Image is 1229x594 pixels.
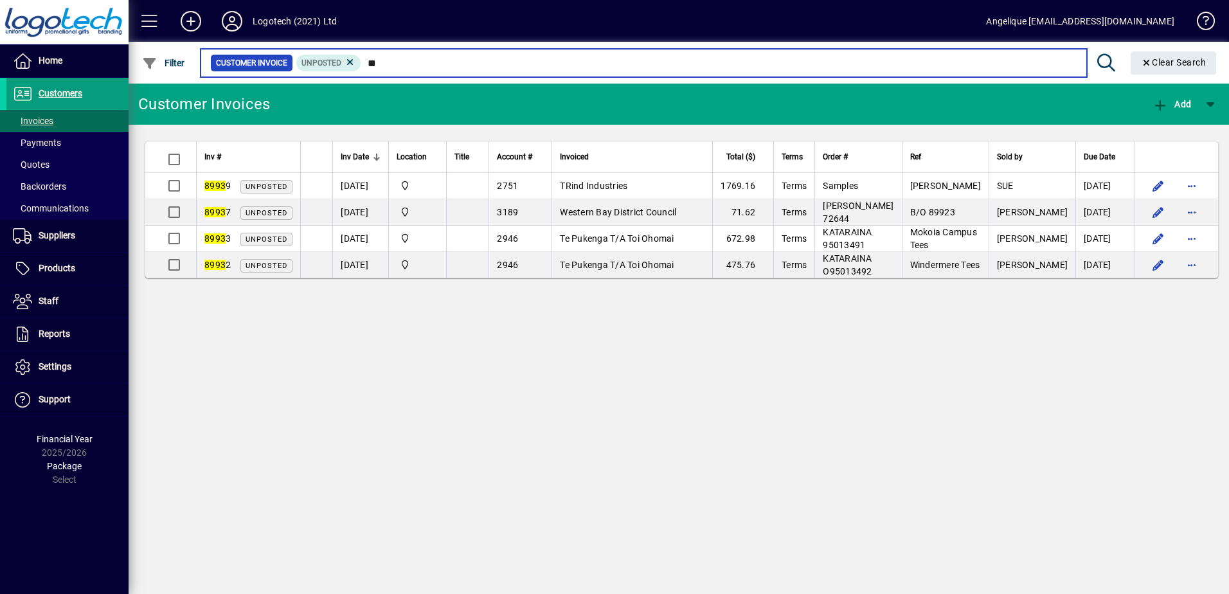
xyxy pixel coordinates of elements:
[13,138,61,148] span: Payments
[332,199,388,226] td: [DATE]
[397,258,438,272] span: Central
[13,116,53,126] span: Invoices
[6,220,129,252] a: Suppliers
[39,263,75,273] span: Products
[1181,202,1202,222] button: More options
[39,361,71,372] span: Settings
[341,150,381,164] div: Inv Date
[1148,175,1169,196] button: Edit
[1149,93,1194,116] button: Add
[823,227,872,250] span: KATARAINA 95013491
[397,205,438,219] span: Central
[1131,51,1217,75] button: Clear
[6,132,129,154] a: Payments
[712,173,773,199] td: 1769.16
[204,233,231,244] span: 3
[246,235,287,244] span: Unposted
[910,207,955,217] span: B/O 89923
[997,207,1068,217] span: [PERSON_NAME]
[6,384,129,416] a: Support
[39,230,75,240] span: Suppliers
[296,55,361,71] mat-chip: Customer Invoice Status: Unposted
[204,181,231,191] span: 9
[13,159,49,170] span: Quotes
[204,260,226,270] em: 8993
[997,181,1014,191] span: SUE
[997,233,1068,244] span: [PERSON_NAME]
[139,51,188,75] button: Filter
[397,231,438,246] span: Central
[1148,255,1169,275] button: Edit
[986,11,1174,32] div: Angelique [EMAIL_ADDRESS][DOMAIN_NAME]
[1181,255,1202,275] button: More options
[1141,57,1207,67] span: Clear Search
[1181,228,1202,249] button: More options
[6,197,129,219] a: Communications
[397,179,438,193] span: Central
[253,11,337,32] div: Logotech (2021) Ltd
[726,150,755,164] span: Total ($)
[910,150,921,164] span: Ref
[997,150,1068,164] div: Sold by
[204,233,226,244] em: 8993
[6,253,129,285] a: Products
[910,260,980,270] span: Windermere Tees
[997,260,1068,270] span: [PERSON_NAME]
[6,285,129,318] a: Staff
[560,150,589,164] span: Invoiced
[204,260,231,270] span: 2
[6,318,129,350] a: Reports
[712,199,773,226] td: 71.62
[13,181,66,192] span: Backorders
[1181,175,1202,196] button: More options
[560,233,674,244] span: Te Pukenga T/A Toi Ohomai
[823,201,893,224] span: [PERSON_NAME] 72644
[341,150,369,164] span: Inv Date
[910,227,977,250] span: Mokoia Campus Tees
[782,181,807,191] span: Terms
[204,181,226,191] em: 8993
[1084,150,1115,164] span: Due Date
[560,150,704,164] div: Invoiced
[721,150,767,164] div: Total ($)
[1153,99,1191,109] span: Add
[204,150,221,164] span: Inv #
[39,296,58,306] span: Staff
[216,57,287,69] span: Customer Invoice
[246,262,287,270] span: Unposted
[497,150,544,164] div: Account #
[246,183,287,191] span: Unposted
[1075,199,1135,226] td: [DATE]
[204,207,231,217] span: 7
[782,150,803,164] span: Terms
[6,351,129,383] a: Settings
[332,252,388,278] td: [DATE]
[332,173,388,199] td: [DATE]
[712,226,773,252] td: 672.98
[332,226,388,252] td: [DATE]
[39,328,70,339] span: Reports
[246,209,287,217] span: Unposted
[823,181,858,191] span: Samples
[782,260,807,270] span: Terms
[39,88,82,98] span: Customers
[204,150,292,164] div: Inv #
[823,150,893,164] div: Order #
[782,233,807,244] span: Terms
[823,150,848,164] span: Order #
[997,150,1023,164] span: Sold by
[47,461,82,471] span: Package
[454,150,481,164] div: Title
[1084,150,1127,164] div: Due Date
[170,10,211,33] button: Add
[560,260,674,270] span: Te Pukenga T/A Toi Ohomai
[910,181,981,191] span: [PERSON_NAME]
[1187,3,1213,44] a: Knowledge Base
[37,434,93,444] span: Financial Year
[204,207,226,217] em: 8993
[712,252,773,278] td: 475.76
[497,181,518,191] span: 2751
[6,110,129,132] a: Invoices
[1075,252,1135,278] td: [DATE]
[211,10,253,33] button: Profile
